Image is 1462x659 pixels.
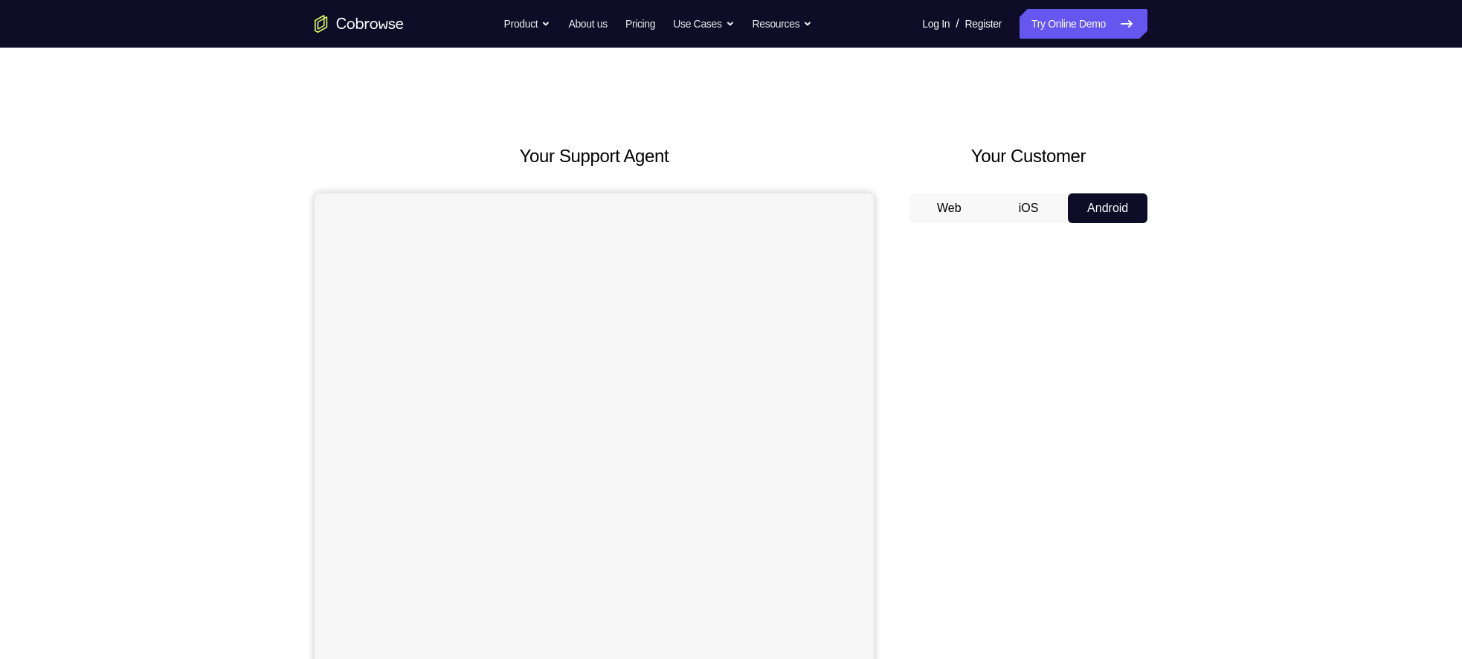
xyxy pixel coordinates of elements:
[315,15,404,33] a: Go to the home page
[956,15,959,33] span: /
[753,9,813,39] button: Resources
[315,143,874,170] h2: Your Support Agent
[568,9,607,39] a: About us
[1068,193,1147,223] button: Android
[909,193,989,223] button: Web
[1020,9,1147,39] a: Try Online Demo
[504,9,551,39] button: Product
[909,143,1147,170] h2: Your Customer
[673,9,734,39] button: Use Cases
[625,9,655,39] a: Pricing
[989,193,1069,223] button: iOS
[922,9,950,39] a: Log In
[965,9,1002,39] a: Register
